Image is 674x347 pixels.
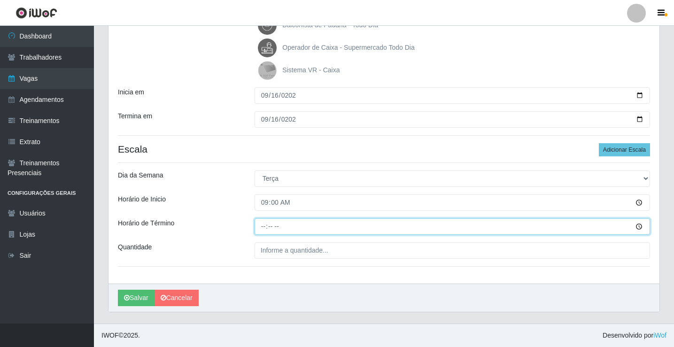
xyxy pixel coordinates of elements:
a: Cancelar [155,290,199,306]
label: Termina em [118,111,152,121]
a: iWof [653,332,666,339]
label: Inicia em [118,87,144,97]
img: Operador de Caixa - Supermercado Todo Dia [258,39,280,57]
span: Desenvolvido por [603,331,666,340]
img: Sistema VR - Caixa [258,61,280,80]
span: Sistema VR - Caixa [282,66,340,74]
img: CoreUI Logo [15,7,57,19]
span: IWOF [101,332,119,339]
h4: Escala [118,143,650,155]
input: 00/00/0000 [255,87,650,104]
input: 00:00 [255,194,650,211]
button: Salvar [118,290,155,306]
label: Quantidade [118,242,152,252]
label: Horário de Inicio [118,194,166,204]
span: © 2025 . [101,331,140,340]
span: Balconista de Padaria - Todo Dia [282,21,378,29]
label: Dia da Semana [118,170,163,180]
button: Adicionar Escala [599,143,650,156]
label: Horário de Término [118,218,174,228]
input: Informe a quantidade... [255,242,650,259]
input: 00/00/0000 [255,111,650,128]
span: Operador de Caixa - Supermercado Todo Dia [282,44,414,51]
input: 00:00 [255,218,650,235]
